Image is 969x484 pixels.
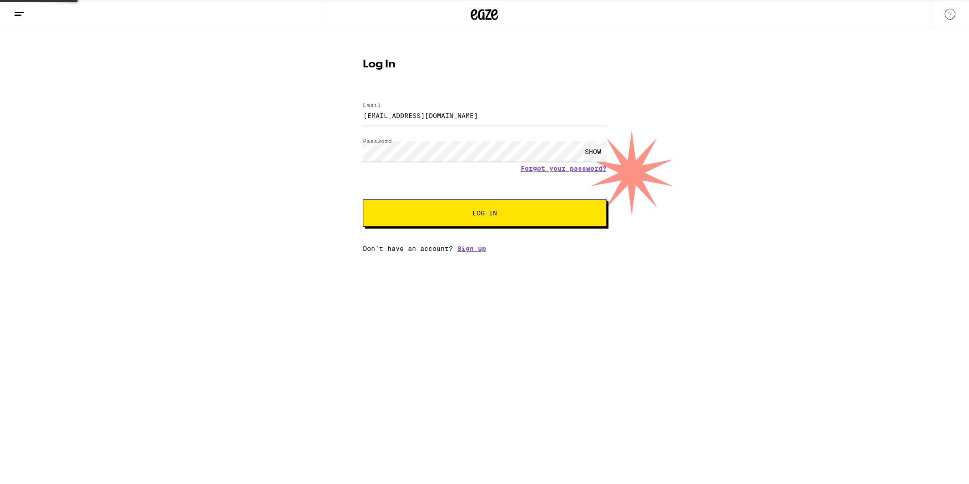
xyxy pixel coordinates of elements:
[363,199,607,227] button: Log In
[363,102,381,108] label: Email
[363,245,607,252] div: Don't have an account?
[363,138,392,144] label: Password
[363,59,607,70] h1: Log In
[5,6,65,14] span: Hi. Need any help?
[579,141,607,162] div: SHOW
[472,210,497,216] span: Log In
[457,245,486,252] a: Sign up
[521,165,607,172] a: Forgot your password?
[363,105,607,126] input: Email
